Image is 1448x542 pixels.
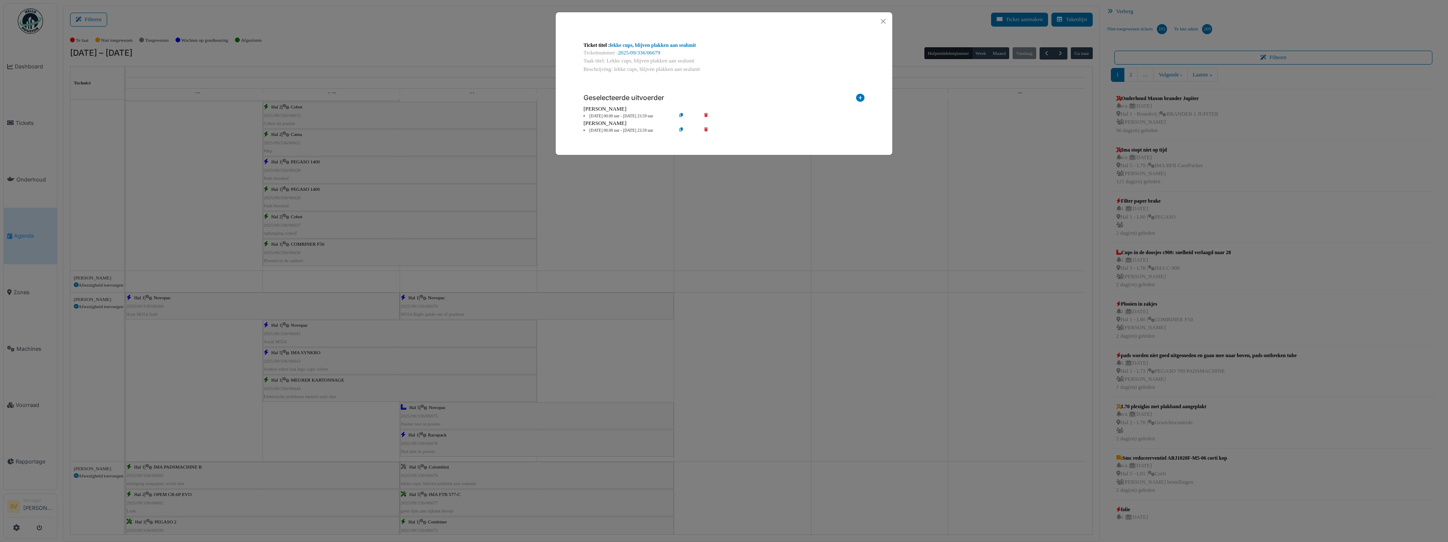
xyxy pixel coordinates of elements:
button: Close [878,16,889,27]
div: Beschrijving: lekke cups, blijven plakken aan sealunit [584,65,864,73]
li: [DATE] 00.00 uur - [DATE] 23.59 uur [579,127,676,134]
div: [PERSON_NAME] [584,119,864,127]
li: [DATE] 00.00 uur - [DATE] 23.59 uur [579,113,676,119]
a: lekke cups, blijven plakken aan sealunit [610,42,696,48]
a: 2025/09/336/06679 [618,50,660,56]
div: [PERSON_NAME] [584,105,864,113]
div: Taak titel: Lekke cups, blijven plakken aan sealunit [584,57,864,65]
h6: Geselecteerde uitvoerder [584,94,664,102]
div: Ticket titel : [584,41,864,49]
div: Ticketnummer : [584,49,864,57]
i: Toevoegen [856,94,864,105]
